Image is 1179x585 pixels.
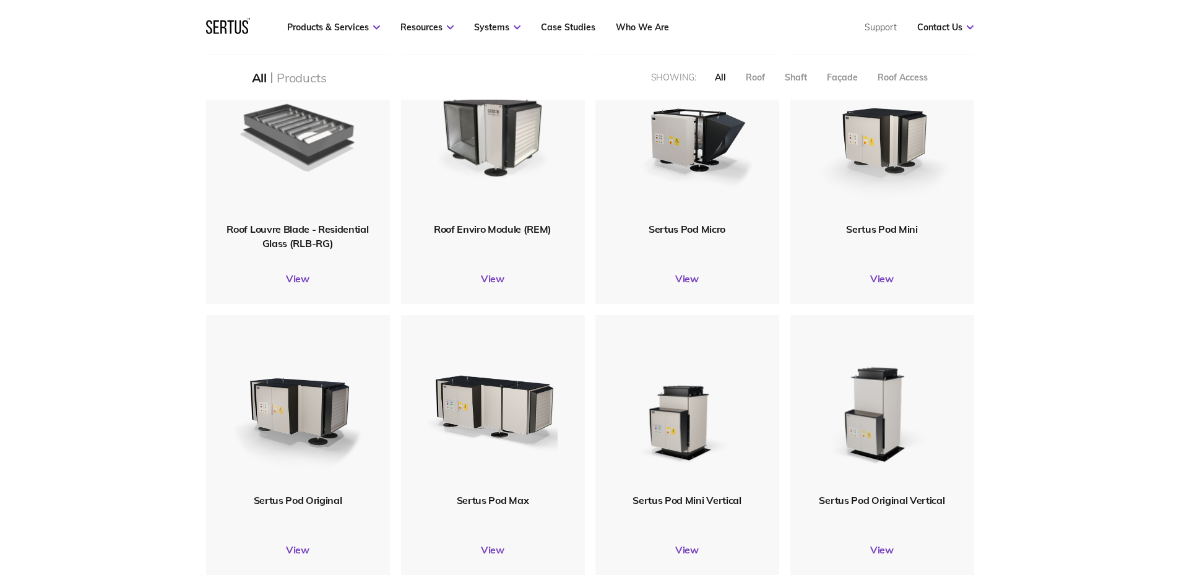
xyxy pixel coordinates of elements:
span: Sertus Pod Original [254,494,342,506]
a: Systems [474,22,520,33]
a: View [790,272,974,285]
a: View [790,544,974,556]
a: View [401,544,585,556]
div: Roof Access [878,72,928,83]
iframe: Chat Widget [956,441,1179,585]
a: Who We Are [616,22,669,33]
a: Products & Services [287,22,380,33]
div: Showing: [651,72,696,83]
span: Sertus Pod Micro [649,223,725,235]
a: View [595,272,779,285]
a: View [206,272,390,285]
div: All [252,70,267,85]
span: Roof Louvre Blade - Residential Glass (RLB-RG) [227,223,368,249]
span: Sertus Pod Original Vertical [819,494,944,506]
span: Sertus Pod Mini [846,223,917,235]
a: Support [865,22,897,33]
a: View [401,272,585,285]
span: Sertus Pod Max [457,494,529,506]
div: Products [277,70,326,85]
div: Façade [827,72,858,83]
a: Contact Us [917,22,974,33]
a: View [206,544,390,556]
a: Resources [400,22,454,33]
a: View [595,544,779,556]
a: Case Studies [541,22,595,33]
span: Roof Enviro Module (REM) [434,223,551,235]
div: Roof [746,72,765,83]
div: Shaft [785,72,807,83]
div: All [715,72,726,83]
span: Sertus Pod Mini Vertical [633,494,741,506]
